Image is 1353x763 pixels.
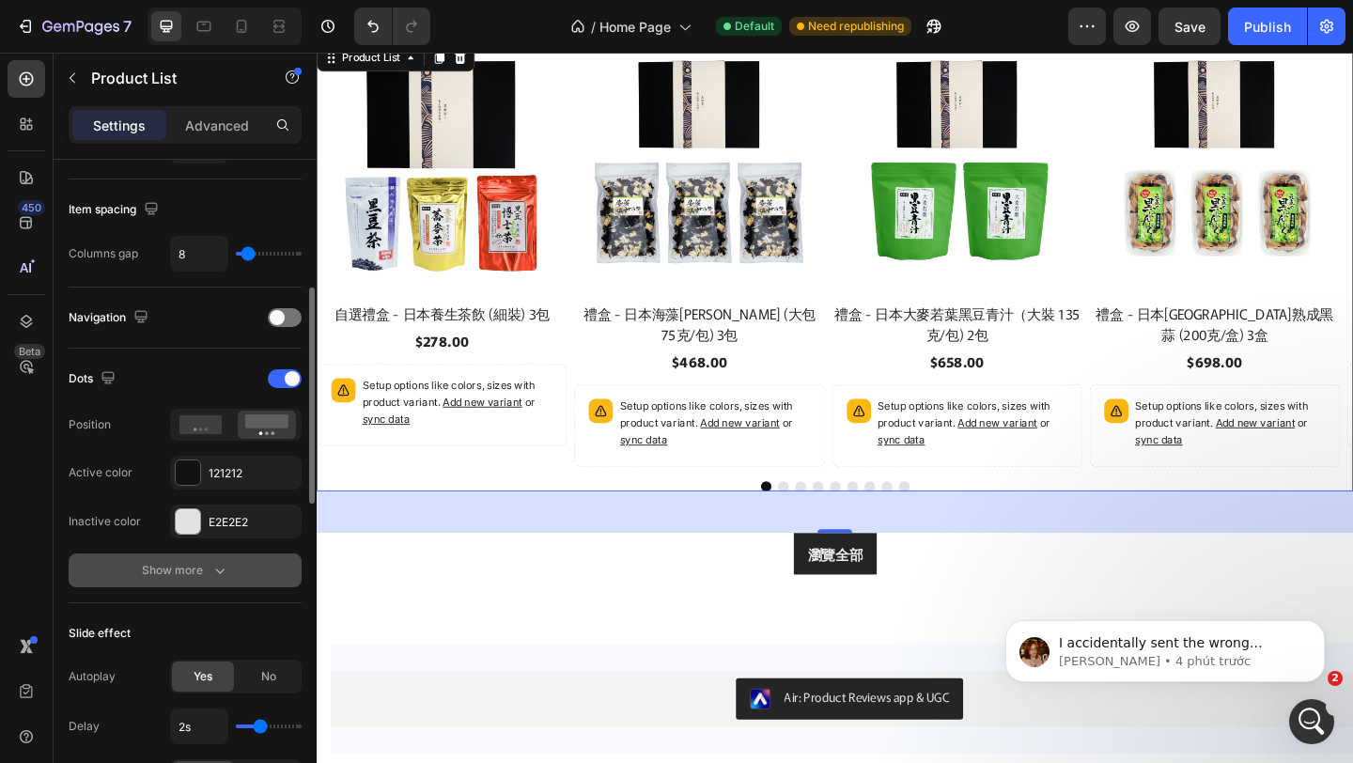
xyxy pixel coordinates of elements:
[1244,17,1291,37] div: Publish
[611,377,817,431] p: Setup options like colors, sizes with product variant.
[354,8,430,45] div: Undo/Redo
[261,668,276,685] span: No
[561,323,833,350] div: $658.00
[841,271,1113,319] h2: 禮盒 - 日本[GEOGRAPHIC_DATA]熟成黑蒜 (200克/盒) 3盒
[808,18,904,35] span: Need republishing
[69,305,152,331] div: Navigation
[330,377,537,431] p: Setup options like colors, sizes with product variant.
[69,625,131,642] div: Slide effect
[69,366,119,392] div: Dots
[69,668,116,685] div: Autoplay
[891,377,1097,431] p: Setup options like colors, sizes with product variant.
[171,237,227,271] input: Auto
[69,245,138,262] div: Columns gap
[280,271,552,319] h2: 禮盒 - 日本海藻[PERSON_NAME] (大包 75克/包) 3包
[591,17,596,37] span: /
[519,522,609,568] button: <p>瀏覽全部</p>
[978,396,1065,410] span: Add new variant
[18,200,45,215] div: 450
[611,414,662,428] span: sync data
[841,323,1113,350] div: $698.00
[561,271,833,319] h2: 禮盒 - 日本大麥若葉黑豆青汁（大裝 135克/包) 2包
[69,416,111,433] div: Position
[521,466,532,477] button: Dot
[539,466,551,477] button: Dot
[483,466,494,477] button: Dot
[633,466,645,477] button: Dot
[8,8,140,45] button: 7
[502,466,513,477] button: Dot
[1159,8,1221,45] button: Save
[596,466,607,477] button: Dot
[891,414,942,428] span: sync data
[280,323,552,350] div: $468.00
[14,344,45,359] div: Beta
[534,534,594,556] p: 瀏覽全部
[977,581,1353,712] iframe: Intercom notifications tin nhắn
[1228,8,1307,45] button: Publish
[123,15,132,38] p: 7
[69,513,141,530] div: Inactive color
[577,466,588,477] button: Dot
[91,67,251,89] p: Product List
[171,709,227,743] input: Auto
[417,396,504,410] span: Add new variant
[69,718,100,735] div: Delay
[508,692,688,711] div: Air: Product Reviews app & UGC
[471,692,493,714] img: CJbfpYa_9oYDEAE=.jpeg
[209,465,297,482] div: 121212
[317,53,1353,763] iframe: Design area
[82,54,306,181] span: I accidentally sent the wrong message earlier, but I’ve already deleted it. So sorry about that 🙏...
[599,17,671,37] span: Home Page
[194,668,212,685] span: Yes
[69,464,132,481] div: Active color
[456,680,703,725] button: Air: Product Reviews app & UGC
[1289,699,1334,744] iframe: Intercom live chat
[330,414,381,428] span: sync data
[142,561,229,580] div: Show more
[614,466,626,477] button: Dot
[698,396,785,410] span: Add new variant
[1174,19,1205,35] span: Save
[93,116,146,135] p: Settings
[82,72,324,89] p: Message from Jamie, sent 4 phút trước
[558,466,569,477] button: Dot
[1328,671,1343,686] span: 2
[185,116,249,135] p: Advanced
[69,197,163,223] div: Item spacing
[69,553,302,587] button: Show more
[735,18,774,35] span: Default
[209,514,297,531] div: E2E2E2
